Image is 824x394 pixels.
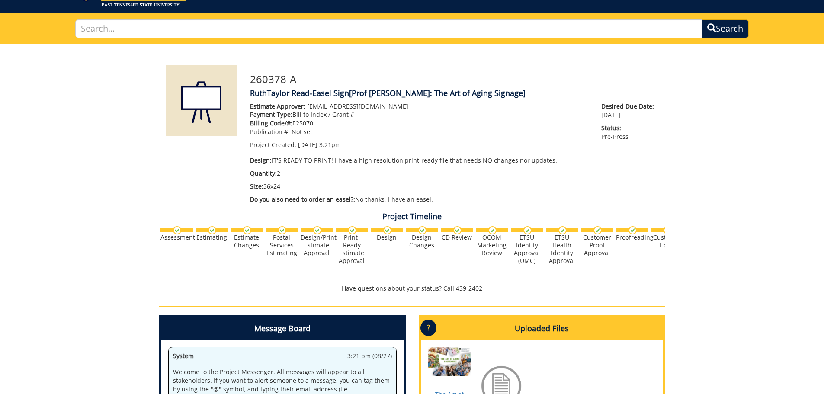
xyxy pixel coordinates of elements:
p: 2 [250,169,589,178]
h4: Message Board [161,317,404,340]
img: checkmark [383,226,391,234]
img: checkmark [418,226,426,234]
div: Print-Ready Estimate Approval [336,234,368,265]
div: Design/Print Estimate Approval [301,234,333,257]
p: Pre-Press [601,124,658,141]
div: Estimate Changes [231,234,263,249]
img: checkmark [348,226,356,234]
span: Project Created: [250,141,296,149]
img: checkmark [558,226,567,234]
img: checkmark [243,226,251,234]
span: Desired Due Date: [601,102,658,111]
span: [DATE] 3:21pm [298,141,341,149]
button: Search [702,19,749,38]
div: Assessment [160,234,193,241]
input: Search... [75,19,702,38]
div: ETSU Identity Approval (UMC) [511,234,543,265]
img: checkmark [208,226,216,234]
p: [DATE] [601,102,658,119]
div: Estimating [196,234,228,241]
span: Payment Type: [250,110,292,119]
span: Size: [250,182,263,190]
div: ETSU Health Identity Approval [546,234,578,265]
span: Estimate Approver: [250,102,305,110]
span: Billing Code/#: [250,119,292,127]
h4: Project Timeline [159,212,665,221]
p: [EMAIL_ADDRESS][DOMAIN_NAME] [250,102,589,111]
span: [Prof [PERSON_NAME]: The Art of Aging Signage] [349,88,526,98]
img: checkmark [488,226,497,234]
span: System [173,352,194,360]
span: Design: [250,156,272,164]
div: CD Review [441,234,473,241]
div: Design [371,234,403,241]
h3: 260378-A [250,74,659,85]
span: Quantity: [250,169,277,177]
p: No thanks, I have an easel. [250,195,589,204]
p: Bill to Index / Grant # [250,110,589,119]
div: Customer Proof Approval [581,234,613,257]
img: checkmark [173,226,181,234]
img: checkmark [523,226,532,234]
div: Customer Edits [651,234,683,249]
span: Publication #: [250,128,290,136]
img: checkmark [278,226,286,234]
span: Do you also need to order an easel?: [250,195,355,203]
img: Product featured image [166,65,237,136]
p: IT'S READY TO PRINT! I have a high resolution print-ready file that needs NO changes nor updates. [250,156,589,165]
div: Proofreading [616,234,648,241]
span: Not set [292,128,312,136]
h4: Uploaded Files [421,317,663,340]
span: Status: [601,124,658,132]
p: Have questions about your status? Call 439-2402 [159,284,665,293]
h4: RuthTaylor Read-Easel Sign [250,89,659,98]
p: E25070 [250,119,589,128]
img: checkmark [593,226,602,234]
div: Design Changes [406,234,438,249]
p: 36x24 [250,182,589,191]
img: checkmark [628,226,637,234]
img: checkmark [453,226,462,234]
div: Postal Services Estimating [266,234,298,257]
img: checkmark [664,226,672,234]
span: 3:21 pm (08/27) [347,352,392,360]
div: QCOM Marketing Review [476,234,508,257]
img: checkmark [313,226,321,234]
p: ? [420,320,436,336]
